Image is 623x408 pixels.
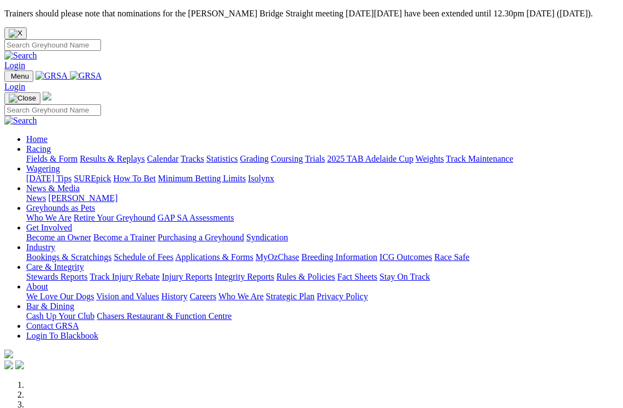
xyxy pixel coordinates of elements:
[26,233,91,242] a: Become an Owner
[74,174,111,183] a: SUREpick
[26,292,619,301] div: About
[379,272,430,281] a: Stay On Track
[26,243,55,252] a: Industry
[271,154,303,163] a: Coursing
[161,292,187,301] a: History
[26,213,72,222] a: Who We Are
[162,272,212,281] a: Injury Reports
[4,360,13,369] img: facebook.svg
[26,292,94,301] a: We Love Our Dogs
[26,311,94,321] a: Cash Up Your Club
[26,164,60,173] a: Wagering
[74,213,156,222] a: Retire Your Greyhound
[9,94,36,103] img: Close
[26,144,51,153] a: Racing
[446,154,513,163] a: Track Maintenance
[26,223,72,232] a: Get Involved
[26,233,619,243] div: Get Involved
[158,233,244,242] a: Purchasing a Greyhound
[26,262,84,271] a: Care & Integrity
[26,174,72,183] a: [DATE] Tips
[96,292,159,301] a: Vision and Values
[4,9,619,19] p: Trainers should please note that nominations for the [PERSON_NAME] Bridge Straight meeting [DATE]...
[97,311,232,321] a: Chasers Restaurant & Function Centre
[26,213,619,223] div: Greyhounds as Pets
[181,154,204,163] a: Tracks
[276,272,335,281] a: Rules & Policies
[26,272,619,282] div: Care & Integrity
[305,154,325,163] a: Trials
[26,301,74,311] a: Bar & Dining
[4,116,37,126] img: Search
[26,282,48,291] a: About
[158,213,234,222] a: GAP SA Assessments
[26,193,46,203] a: News
[189,292,216,301] a: Careers
[379,252,432,262] a: ICG Outcomes
[4,350,13,358] img: logo-grsa-white.png
[206,154,238,163] a: Statistics
[337,272,377,281] a: Fact Sheets
[15,360,24,369] img: twitter.svg
[48,193,117,203] a: [PERSON_NAME]
[434,252,469,262] a: Race Safe
[240,154,269,163] a: Grading
[327,154,413,163] a: 2025 TAB Adelaide Cup
[70,71,102,81] img: GRSA
[26,203,95,212] a: Greyhounds as Pets
[317,292,368,301] a: Privacy Policy
[4,92,40,104] button: Toggle navigation
[43,92,51,100] img: logo-grsa-white.png
[26,174,619,184] div: Wagering
[218,292,264,301] a: Who We Are
[114,174,156,183] a: How To Bet
[26,193,619,203] div: News & Media
[114,252,173,262] a: Schedule of Fees
[4,61,25,70] a: Login
[26,184,80,193] a: News & Media
[301,252,377,262] a: Breeding Information
[4,27,27,39] button: Close
[246,233,288,242] a: Syndication
[147,154,179,163] a: Calendar
[9,29,22,38] img: X
[26,272,87,281] a: Stewards Reports
[80,154,145,163] a: Results & Replays
[4,104,101,116] input: Search
[26,134,48,144] a: Home
[215,272,274,281] a: Integrity Reports
[26,252,619,262] div: Industry
[90,272,159,281] a: Track Injury Rebate
[11,72,29,80] span: Menu
[26,252,111,262] a: Bookings & Scratchings
[93,233,156,242] a: Become a Trainer
[26,321,79,330] a: Contact GRSA
[26,331,98,340] a: Login To Blackbook
[175,252,253,262] a: Applications & Forms
[35,71,68,81] img: GRSA
[158,174,246,183] a: Minimum Betting Limits
[266,292,315,301] a: Strategic Plan
[4,82,25,91] a: Login
[26,154,78,163] a: Fields & Form
[26,311,619,321] div: Bar & Dining
[248,174,274,183] a: Isolynx
[4,39,101,51] input: Search
[4,70,33,82] button: Toggle navigation
[4,51,37,61] img: Search
[26,154,619,164] div: Racing
[256,252,299,262] a: MyOzChase
[416,154,444,163] a: Weights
